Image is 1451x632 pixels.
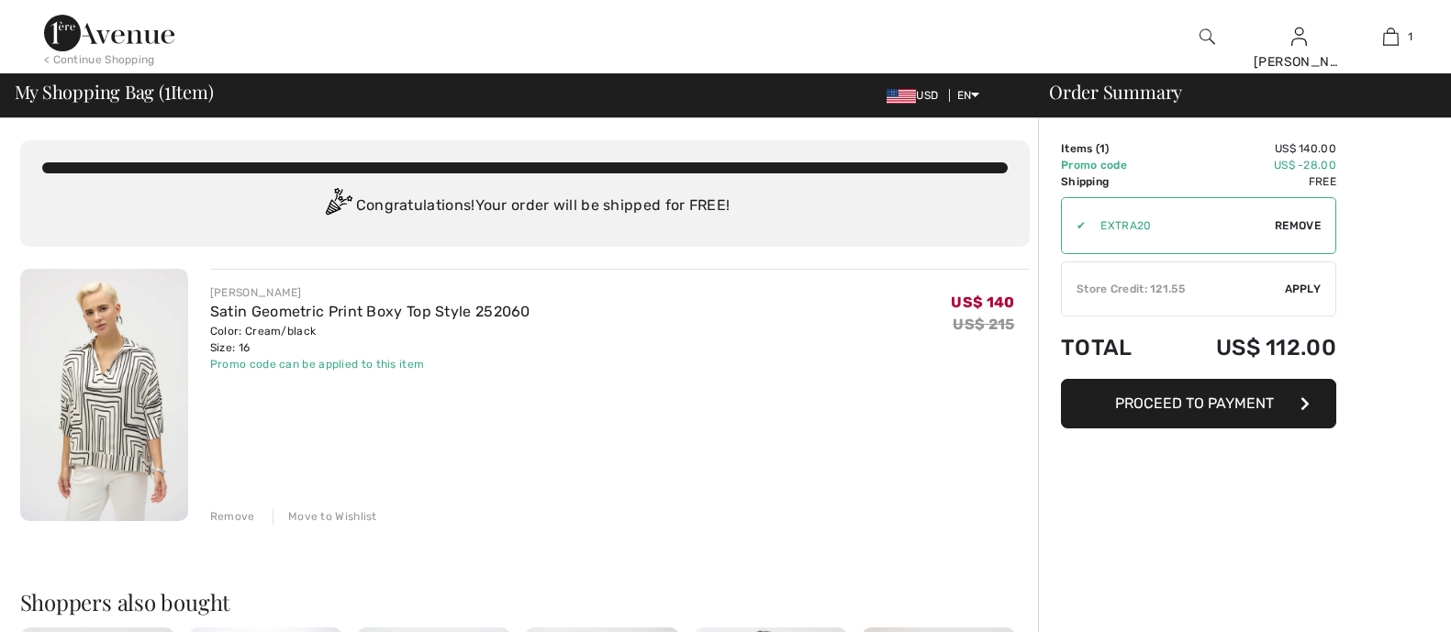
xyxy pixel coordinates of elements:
[1115,394,1274,412] span: Proceed to Payment
[210,284,530,301] div: [PERSON_NAME]
[1061,173,1163,190] td: Shipping
[1163,316,1336,379] td: US$ 112.00
[42,188,1008,225] div: Congratulations! Your order will be shipped for FREE!
[164,78,171,102] span: 1
[1061,157,1163,173] td: Promo code
[1062,217,1086,234] div: ✔
[1163,173,1336,190] td: Free
[1408,28,1412,45] span: 1
[1061,316,1163,379] td: Total
[20,591,1030,613] h2: Shoppers also bought
[44,51,155,68] div: < Continue Shopping
[1061,140,1163,157] td: Items ( )
[1099,142,1105,155] span: 1
[210,508,255,525] div: Remove
[15,83,214,101] span: My Shopping Bag ( Item)
[1383,26,1399,48] img: My Bag
[1061,379,1336,428] button: Proceed to Payment
[210,323,530,356] div: Color: Cream/black Size: 16
[1062,281,1285,297] div: Store Credit: 121.55
[44,15,174,51] img: 1ère Avenue
[887,89,916,104] img: US Dollar
[1086,198,1275,253] input: Promo code
[1163,140,1336,157] td: US$ 140.00
[1291,28,1307,45] a: Sign In
[210,303,530,320] a: Satin Geometric Print Boxy Top Style 252060
[1163,157,1336,173] td: US$ -28.00
[1200,26,1215,48] img: search the website
[1291,26,1307,48] img: My Info
[951,294,1014,311] span: US$ 140
[1275,217,1321,234] span: Remove
[1345,26,1435,48] a: 1
[1027,83,1440,101] div: Order Summary
[319,188,356,225] img: Congratulation2.svg
[273,508,377,525] div: Move to Wishlist
[953,316,1014,333] s: US$ 215
[957,89,980,102] span: EN
[1285,281,1322,297] span: Apply
[1254,52,1344,72] div: [PERSON_NAME]
[210,356,530,372] div: Promo code can be applied to this item
[20,269,188,521] img: Satin Geometric Print Boxy Top Style 252060
[887,89,945,102] span: USD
